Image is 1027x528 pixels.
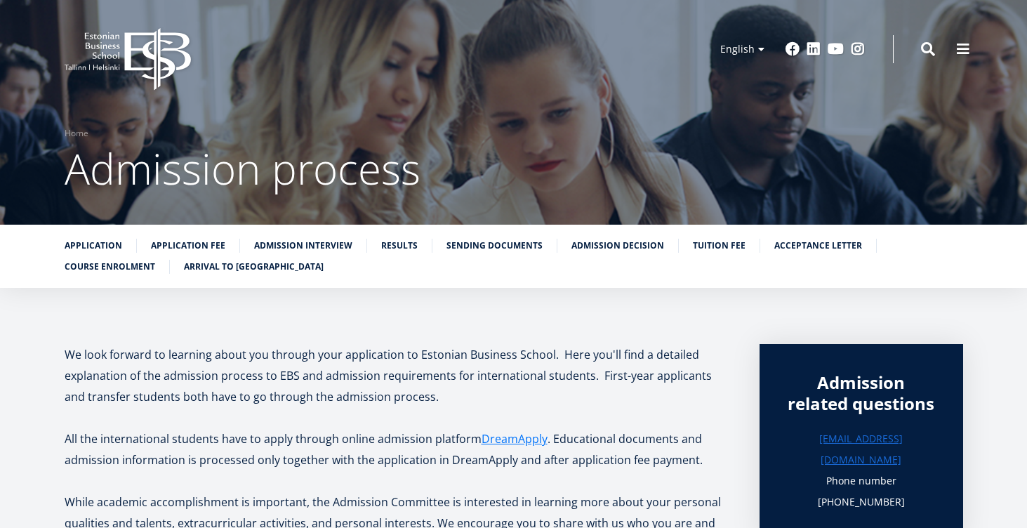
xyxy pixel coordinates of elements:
[65,428,731,470] p: All the international students have to apply through online admission platform . Educational docu...
[254,239,352,253] a: Admission interview
[446,239,543,253] a: Sending documents
[65,239,122,253] a: Application
[65,126,88,140] a: Home
[786,42,800,56] a: Facebook
[65,140,420,197] span: Admission process
[151,239,225,253] a: Application fee
[828,42,844,56] a: Youtube
[774,239,862,253] a: Acceptance letter
[571,239,664,253] a: Admission decision
[65,260,155,274] a: Course enrolment
[807,42,821,56] a: Linkedin
[788,428,935,470] a: [EMAIL_ADDRESS][DOMAIN_NAME]
[381,239,418,253] a: Results
[788,372,935,414] div: Admission related questions
[788,470,935,513] p: Phone number [PHONE_NUMBER]
[65,344,731,407] p: We look forward to learning about you through your application to Estonian Business School. Here ...
[851,42,865,56] a: Instagram
[184,260,324,274] a: Arrival to [GEOGRAPHIC_DATA]
[693,239,746,253] a: Tuition fee
[482,428,548,449] a: DreamApply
